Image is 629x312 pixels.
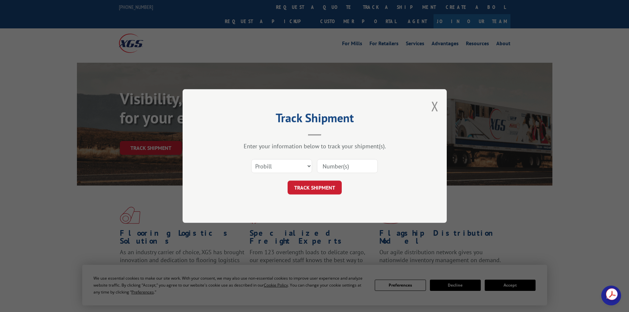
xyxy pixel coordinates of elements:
div: Open chat [601,286,621,305]
input: Number(s) [317,159,378,173]
button: Close modal [431,97,438,115]
button: TRACK SHIPMENT [288,181,342,194]
h2: Track Shipment [216,113,414,126]
div: Enter your information below to track your shipment(s). [216,142,414,150]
